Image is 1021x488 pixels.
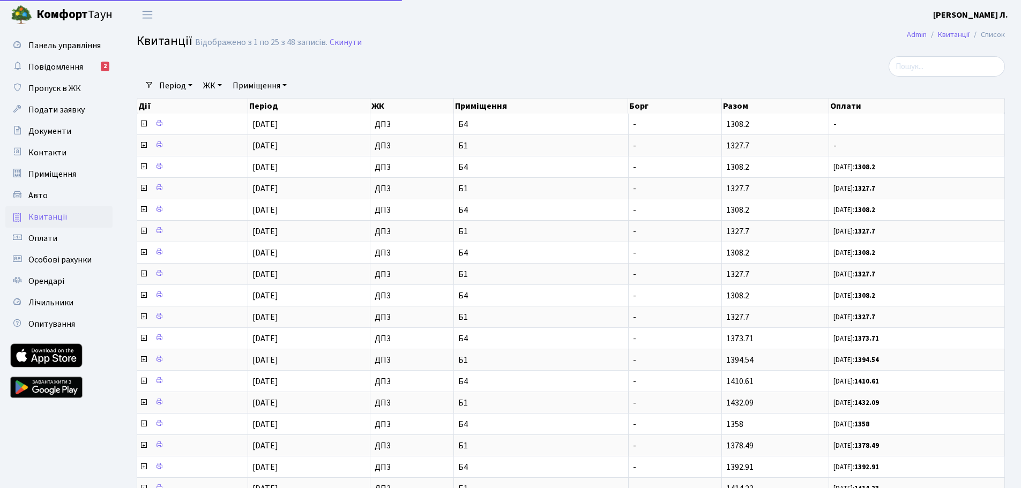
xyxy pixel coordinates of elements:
[28,147,66,159] span: Контакти
[833,377,879,386] small: [DATE]:
[454,99,629,114] th: Приміщення
[633,290,636,302] span: -
[726,418,743,430] span: 1358
[726,204,749,216] span: 1308.2
[375,227,449,236] span: ДП3
[252,247,278,259] span: [DATE]
[252,161,278,173] span: [DATE]
[458,206,624,214] span: Б4
[252,290,278,302] span: [DATE]
[28,190,48,201] span: Авто
[854,398,879,408] b: 1432.09
[228,77,291,95] a: Приміщення
[854,184,875,193] b: 1327.7
[252,140,278,152] span: [DATE]
[5,99,113,121] a: Подати заявку
[375,377,449,386] span: ДП3
[28,254,92,266] span: Особові рахунки
[28,104,85,116] span: Подати заявку
[854,377,879,386] b: 1410.61
[252,440,278,452] span: [DATE]
[633,311,636,323] span: -
[252,354,278,366] span: [DATE]
[726,118,749,130] span: 1308.2
[155,77,197,95] a: Період
[375,291,449,300] span: ДП3
[252,418,278,430] span: [DATE]
[833,462,879,472] small: [DATE]:
[458,334,624,343] span: Б4
[833,334,879,343] small: [DATE]:
[375,184,449,193] span: ДП3
[854,227,875,236] b: 1327.7
[458,120,624,129] span: Б4
[854,291,875,301] b: 1308.2
[854,162,875,172] b: 1308.2
[5,206,113,228] a: Квитанції
[252,397,278,409] span: [DATE]
[833,248,875,258] small: [DATE]:
[726,268,749,280] span: 1327.7
[375,420,449,429] span: ДП3
[726,226,749,237] span: 1327.7
[726,290,749,302] span: 1308.2
[854,269,875,279] b: 1327.7
[726,397,754,409] span: 1432.09
[829,99,1005,114] th: Оплати
[5,121,113,142] a: Документи
[726,461,754,473] span: 1392.91
[633,204,636,216] span: -
[375,334,449,343] span: ДП3
[833,441,879,451] small: [DATE]:
[5,292,113,313] a: Лічильники
[137,32,192,50] span: Квитанції
[375,313,449,321] span: ДП3
[375,249,449,257] span: ДП3
[854,248,875,258] b: 1308.2
[252,461,278,473] span: [DATE]
[458,441,624,450] span: Б1
[833,398,879,408] small: [DATE]:
[833,162,875,172] small: [DATE]:
[833,205,875,215] small: [DATE]:
[854,441,879,451] b: 1378.49
[726,247,749,259] span: 1308.2
[833,269,875,279] small: [DATE]:
[633,161,636,173] span: -
[726,440,754,452] span: 1378.49
[458,249,624,257] span: Б4
[375,441,449,450] span: ДП3
[252,311,278,323] span: [DATE]
[458,420,624,429] span: Б4
[833,312,875,322] small: [DATE]:
[28,168,76,180] span: Приміщення
[633,118,636,130] span: -
[970,29,1005,41] li: Список
[633,461,636,473] span: -
[854,462,879,472] b: 1392.91
[633,440,636,452] span: -
[907,29,927,40] a: Admin
[633,268,636,280] span: -
[633,397,636,409] span: -
[11,4,32,26] img: logo.png
[458,163,624,171] span: Б4
[370,99,454,114] th: ЖК
[854,355,879,365] b: 1394.54
[28,211,68,223] span: Квитанції
[375,206,449,214] span: ДП3
[458,356,624,364] span: Б1
[458,399,624,407] span: Б1
[938,29,970,40] a: Квитанції
[854,205,875,215] b: 1308.2
[248,99,370,114] th: Період
[933,9,1008,21] a: [PERSON_NAME] Л.
[633,376,636,387] span: -
[28,275,64,287] span: Орендарі
[458,184,624,193] span: Б1
[5,78,113,99] a: Пропуск в ЖК
[137,99,248,114] th: Дії
[134,6,161,24] button: Переключити навігацію
[252,333,278,344] span: [DATE]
